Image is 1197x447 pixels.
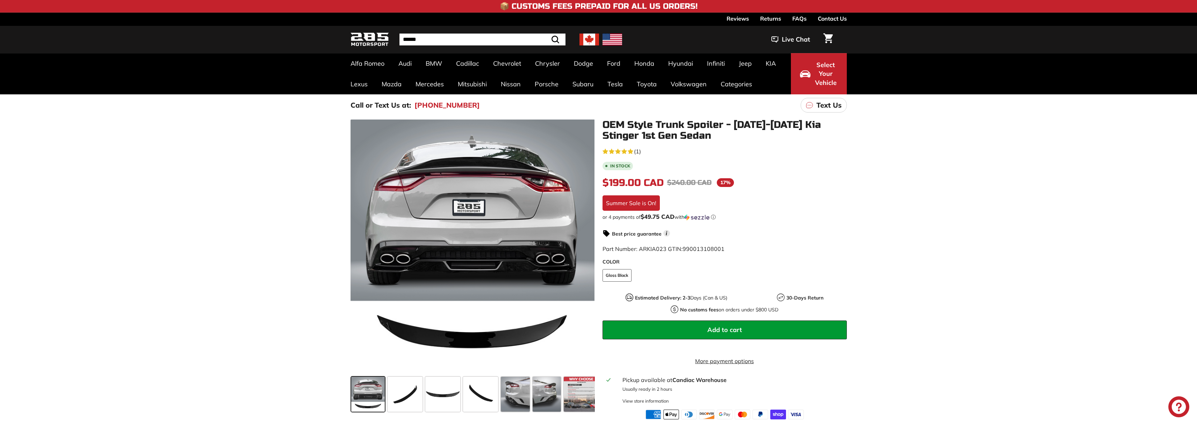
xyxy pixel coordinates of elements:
h1: OEM Style Trunk Spoiler - [DATE]-[DATE] Kia Stinger 1st Gen Sedan [603,120,847,141]
span: $240.00 CAD [667,178,712,187]
span: Part Number: ARKIA023 GTIN: [603,245,724,252]
div: Summer Sale is On! [603,195,660,211]
a: KIA [759,53,783,74]
a: Tesla [600,74,630,94]
button: Live Chat [762,31,819,48]
img: diners_club [681,410,697,419]
a: Mitsubishi [451,74,494,94]
a: Honda [627,53,661,74]
a: More payment options [603,357,847,365]
strong: No customs fees [680,307,719,313]
a: Alfa Romeo [344,53,391,74]
a: BMW [419,53,449,74]
a: [PHONE_NUMBER] [414,100,480,110]
img: discover [699,410,715,419]
img: Logo_285_Motorsport_areodynamics_components [351,31,389,48]
inbox-online-store-chat: Shopify online store chat [1166,396,1191,419]
img: google_pay [717,410,733,419]
input: Search [399,34,565,45]
span: i [663,230,670,237]
a: Chevrolet [486,53,528,74]
div: or 4 payments of$49.75 CADwithSezzle Click to learn more about Sezzle [603,214,847,221]
a: Contact Us [818,13,847,24]
a: Lexus [344,74,375,94]
strong: Estimated Delivery: 2-3 [635,295,690,301]
span: 17% [717,178,734,187]
a: Cart [819,28,837,51]
a: FAQs [792,13,807,24]
button: Select Your Vehicle [791,53,847,94]
div: Pickup available at [622,376,842,384]
p: Call or Text Us at: [351,100,411,110]
img: paypal [752,410,768,419]
a: Reviews [727,13,749,24]
a: Nissan [494,74,528,94]
h4: 📦 Customs Fees Prepaid for All US Orders! [500,2,698,10]
a: Infiniti [700,53,732,74]
span: Add to cart [707,326,742,334]
span: $199.00 CAD [603,177,664,189]
a: Text Us [801,98,847,113]
a: Jeep [732,53,759,74]
img: shopify_pay [770,410,786,419]
img: visa [788,410,804,419]
button: Add to cart [603,320,847,339]
a: Ford [600,53,627,74]
span: Live Chat [782,35,810,44]
a: Mazda [375,74,409,94]
strong: 30-Days Return [786,295,823,301]
a: Toyota [630,74,664,94]
a: Hyundai [661,53,700,74]
p: on orders under $800 USD [680,306,778,313]
a: Returns [760,13,781,24]
img: american_express [646,410,661,419]
img: Sezzle [684,214,709,221]
a: Porsche [528,74,565,94]
strong: Candiac Warehouse [672,376,727,383]
strong: Best price guarantee [612,231,662,237]
img: apple_pay [663,410,679,419]
a: Categories [714,74,759,94]
span: $49.75 CAD [641,213,675,220]
div: View store information [622,398,669,404]
p: Days (Can & US) [635,294,727,302]
a: Chrysler [528,53,567,74]
p: Text Us [816,100,842,110]
div: or 4 payments of with [603,214,847,221]
a: Dodge [567,53,600,74]
label: COLOR [603,258,847,266]
b: In stock [610,164,630,168]
a: Cadillac [449,53,486,74]
a: Volkswagen [664,74,714,94]
span: 990013108001 [683,245,724,252]
a: Audi [391,53,419,74]
img: master [735,410,750,419]
a: Subaru [565,74,600,94]
a: 5.0 rating (1 votes) [603,146,847,156]
span: Select Your Vehicle [814,60,838,87]
a: Mercedes [409,74,451,94]
span: (1) [634,147,641,156]
p: Usually ready in 2 hours [622,386,842,392]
